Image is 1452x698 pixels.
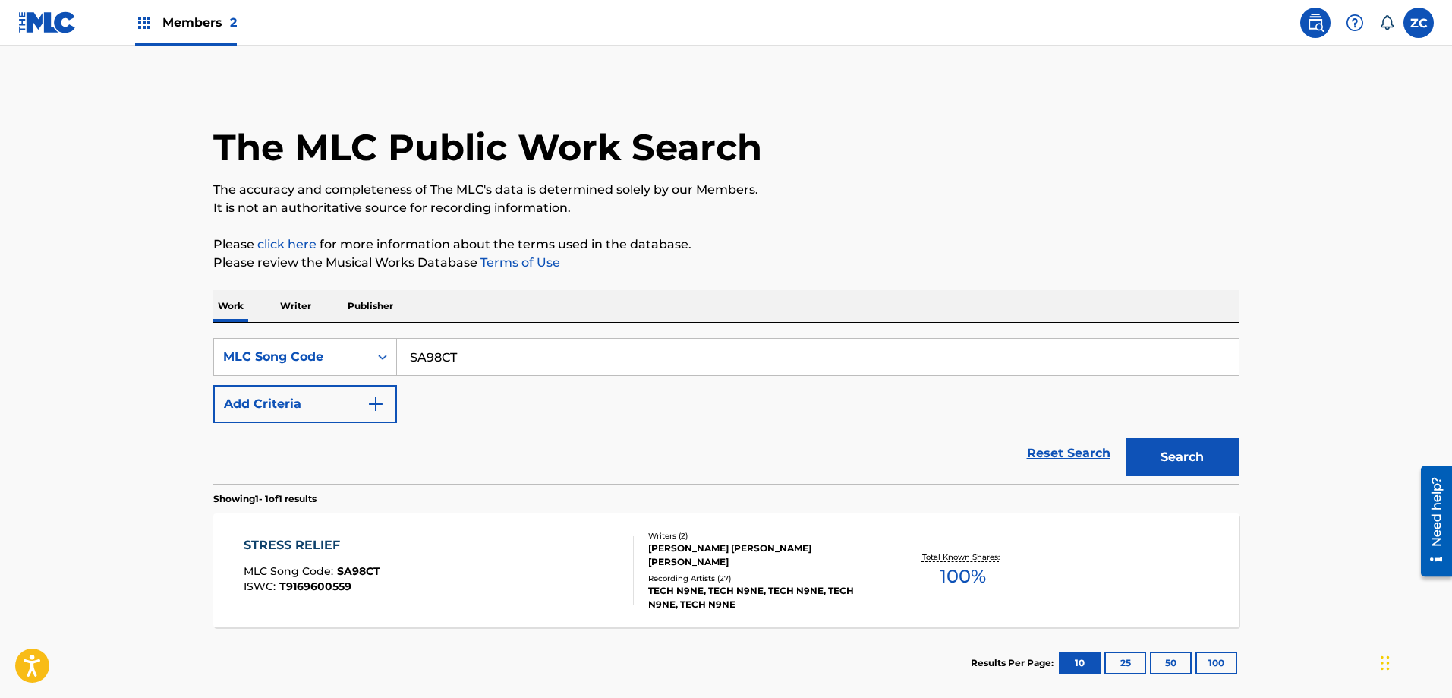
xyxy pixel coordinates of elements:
p: Please for more information about the terms used in the database. [213,235,1239,254]
button: Search [1126,438,1239,476]
button: Add Criteria [213,385,397,423]
img: MLC Logo [18,11,77,33]
span: Members [162,14,237,31]
img: help [1346,14,1364,32]
p: Please review the Musical Works Database [213,254,1239,272]
span: 2 [230,15,237,30]
a: click here [257,237,317,251]
button: 25 [1104,652,1146,674]
h1: The MLC Public Work Search [213,125,762,170]
button: 10 [1059,652,1101,674]
a: STRESS RELIEFMLC Song Code:SA98CTISWC:T9169600559Writers (2)[PERSON_NAME] [PERSON_NAME] [PERSON_N... [213,513,1239,627]
div: TECH N9NE, TECH N9NE, TECH N9NE, TECH N9NE, TECH N9NE [648,584,877,611]
span: SA98CT [337,564,380,578]
p: Total Known Shares: [922,551,1003,563]
form: Search Form [213,338,1239,484]
div: Help [1340,8,1370,38]
span: T9169600559 [279,580,351,593]
span: MLC Song Code : [244,564,337,578]
a: Reset Search [1019,437,1118,470]
span: 100 % [940,563,986,590]
div: User Menu [1403,8,1434,38]
p: Results Per Page: [971,656,1057,670]
iframe: Chat Widget [1376,625,1452,698]
button: 50 [1150,652,1192,674]
p: Work [213,290,248,322]
img: 9d2ae6d4665cec9f34b9.svg [367,395,385,413]
a: Public Search [1300,8,1331,38]
div: Drag [1381,640,1390,686]
span: ISWC : [244,580,279,593]
button: 100 [1195,652,1237,674]
div: [PERSON_NAME] [PERSON_NAME] [PERSON_NAME] [648,542,877,569]
img: search [1306,14,1324,32]
p: It is not an authoritative source for recording information. [213,199,1239,217]
p: The accuracy and completeness of The MLC's data is determined solely by our Members. [213,181,1239,199]
img: Top Rightsholders [135,14,153,32]
div: STRESS RELIEF [244,536,380,554]
p: Writer [276,290,316,322]
iframe: Resource Center [1409,460,1452,583]
a: Terms of Use [477,255,560,270]
div: MLC Song Code [223,348,360,366]
div: Recording Artists ( 27 ) [648,573,877,584]
p: Showing 1 - 1 of 1 results [213,492,317,506]
div: Notifications [1379,15,1394,30]
div: Writers ( 2 ) [648,530,877,542]
p: Publisher [343,290,398,322]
